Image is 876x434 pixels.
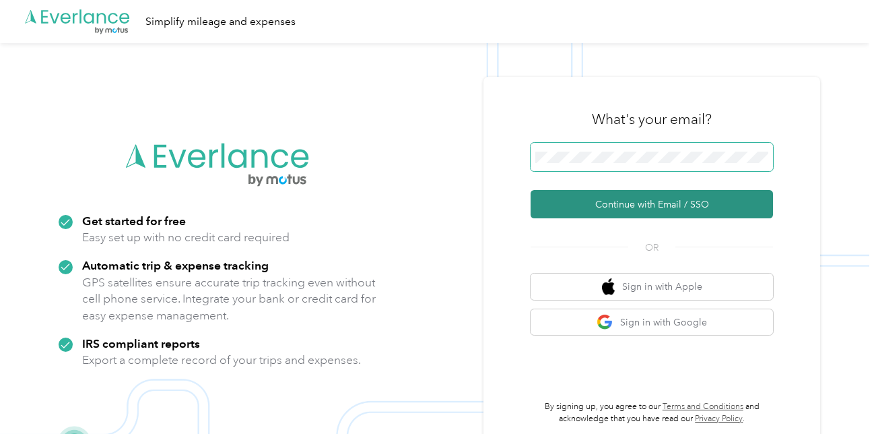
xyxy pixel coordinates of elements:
strong: IRS compliant reports [82,336,200,350]
img: apple logo [602,278,615,295]
strong: Automatic trip & expense tracking [82,258,269,272]
a: Privacy Policy [695,414,743,424]
button: Continue with Email / SSO [531,190,773,218]
p: By signing up, you agree to our and acknowledge that you have read our . [531,401,773,425]
button: google logoSign in with Google [531,309,773,336]
div: Simplify mileage and expenses [145,13,296,30]
span: OR [628,241,675,255]
p: Easy set up with no credit card required [82,229,290,246]
img: google logo [597,314,613,331]
strong: Get started for free [82,214,186,228]
a: Terms and Conditions [663,402,743,412]
p: Export a complete record of your trips and expenses. [82,352,361,369]
p: GPS satellites ensure accurate trip tracking even without cell phone service. Integrate your bank... [82,274,376,324]
h3: What's your email? [592,110,712,129]
button: apple logoSign in with Apple [531,274,773,300]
